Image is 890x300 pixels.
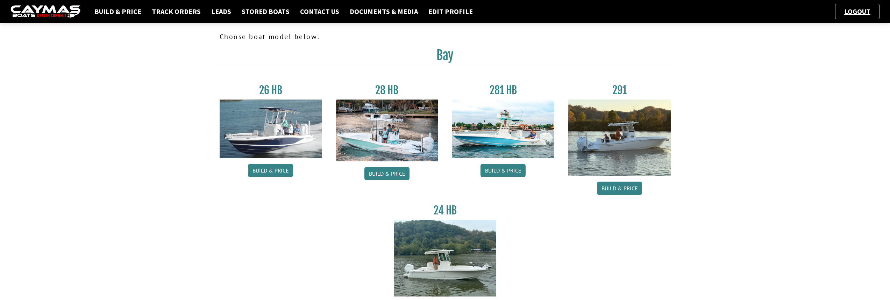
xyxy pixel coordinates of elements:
[364,167,410,180] a: Build & Price
[568,100,671,176] img: 291_Thumbnail.jpg
[452,100,555,158] img: 28-hb-twin.jpg
[394,220,496,296] img: 24_HB_thumbnail.jpg
[480,164,526,177] a: Build & Price
[220,47,671,67] h2: Bay
[597,182,642,195] a: Build & Price
[425,7,476,16] a: Edit Profile
[220,84,322,97] h3: 26 HB
[568,84,671,97] h3: 291
[148,7,204,16] a: Track Orders
[208,7,235,16] a: Leads
[248,164,293,177] a: Build & Price
[238,7,293,16] a: Stored Boats
[220,31,671,42] p: Choose boat model below:
[336,100,438,161] img: 28_hb_thumbnail_for_caymas_connect.jpg
[841,7,874,16] a: Logout
[452,84,555,97] h3: 281 HB
[297,7,343,16] a: Contact Us
[336,84,438,97] h3: 28 HB
[394,204,496,217] h3: 24 HB
[220,100,322,158] img: 26_new_photo_resized.jpg
[346,7,421,16] a: Documents & Media
[10,5,80,18] img: caymas-dealer-connect-2ed40d3bc7270c1d8d7ffb4b79bf05adc795679939227970def78ec6f6c03838.gif
[91,7,145,16] a: Build & Price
